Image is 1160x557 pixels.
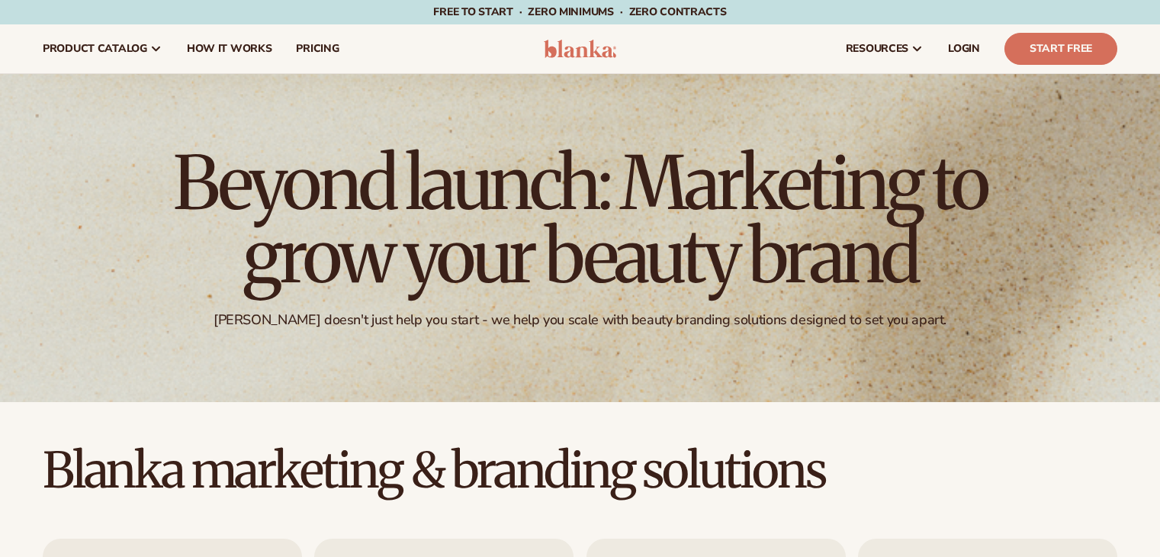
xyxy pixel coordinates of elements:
[834,24,936,73] a: resources
[296,43,339,55] span: pricing
[43,43,147,55] span: product catalog
[948,43,980,55] span: LOGIN
[846,43,908,55] span: resources
[544,40,616,58] img: logo
[161,146,1000,293] h1: Beyond launch: Marketing to grow your beauty brand
[284,24,351,73] a: pricing
[433,5,726,19] span: Free to start · ZERO minimums · ZERO contracts
[187,43,272,55] span: How It Works
[1004,33,1117,65] a: Start Free
[936,24,992,73] a: LOGIN
[214,311,946,329] div: [PERSON_NAME] doesn't just help you start - we help you scale with beauty branding solutions desi...
[31,24,175,73] a: product catalog
[175,24,284,73] a: How It Works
